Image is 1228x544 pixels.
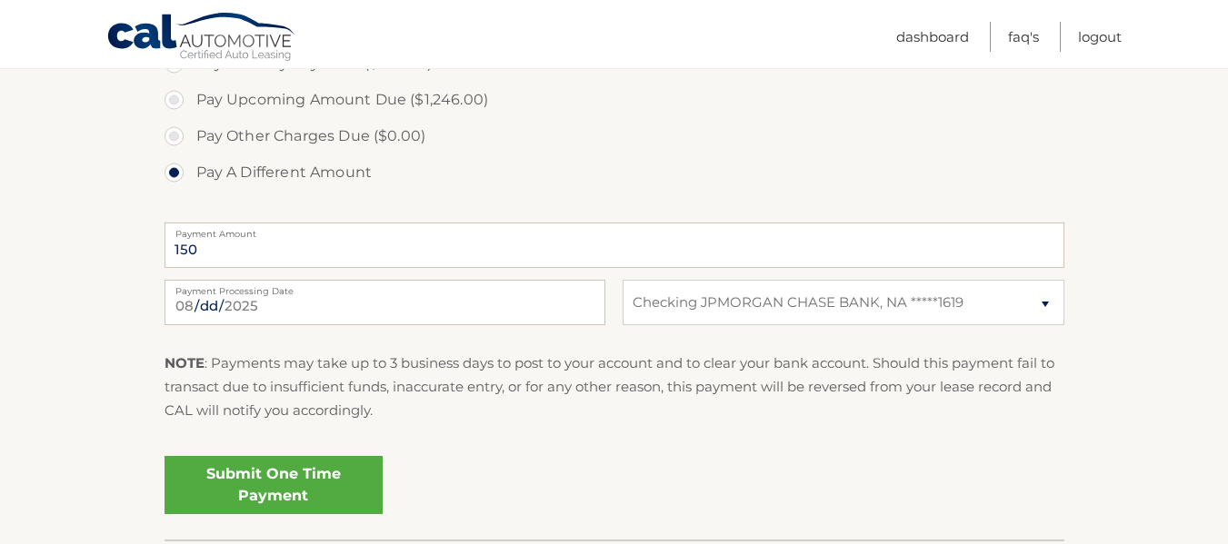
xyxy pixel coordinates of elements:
[896,22,969,52] a: Dashboard
[165,82,1064,118] label: Pay Upcoming Amount Due ($1,246.00)
[165,354,205,371] strong: NOTE
[1008,22,1039,52] a: FAQ's
[106,12,297,64] a: Cal Automotive
[165,223,1064,268] input: Payment Amount
[165,118,1064,154] label: Pay Other Charges Due ($0.00)
[165,456,383,514] a: Submit One Time Payment
[165,223,1064,237] label: Payment Amount
[1078,22,1122,52] a: Logout
[165,351,1064,423] p: : Payments may take up to 3 business days to post to your account and to clear your bank account....
[165,280,605,294] label: Payment Processing Date
[165,280,605,325] input: Payment Date
[165,154,1064,191] label: Pay A Different Amount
